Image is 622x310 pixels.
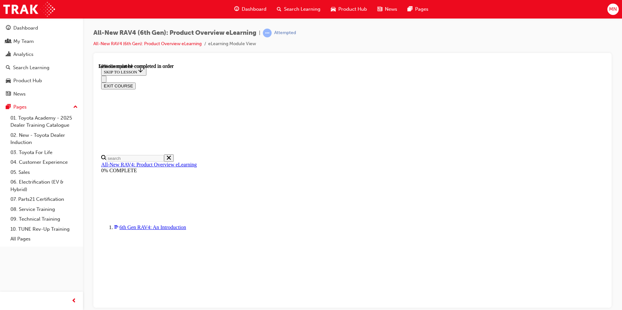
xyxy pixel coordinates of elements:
img: Trak [3,2,55,17]
a: news-iconNews [372,3,402,16]
div: Dashboard [13,24,38,32]
a: pages-iconPages [402,3,434,16]
a: All-New RAV4: Product Overview eLearning [3,98,98,104]
button: MN [607,4,619,15]
a: My Team [3,35,80,47]
button: Pages [3,101,80,113]
div: News [13,90,26,98]
span: car-icon [6,78,11,84]
span: up-icon [73,103,78,111]
span: Search Learning [284,6,320,13]
a: search-iconSearch Learning [272,3,326,16]
a: Analytics [3,48,80,60]
span: All-New RAV4 (6th Gen): Product Overview eLearning [93,29,256,37]
a: 07. Parts21 Certification [8,194,80,204]
a: News [3,88,80,100]
div: Analytics [13,51,34,58]
span: search-icon [277,5,281,13]
a: 08. Service Training [8,204,80,214]
a: All Pages [8,234,80,244]
li: eLearning Module View [208,40,256,48]
span: car-icon [331,5,336,13]
a: 01. Toyota Academy - 2025 Dealer Training Catalogue [8,113,80,130]
span: SKIP TO LESSON [5,6,45,11]
button: SKIP TO LESSON [3,3,48,12]
a: 10. TUNE Rev-Up Training [8,224,80,234]
a: 06. Electrification (EV & Hybrid) [8,177,80,194]
span: chart-icon [6,52,11,58]
span: pages-icon [6,104,11,110]
button: Close search menu [65,91,75,98]
a: car-iconProduct Hub [326,3,372,16]
a: 09. Technical Training [8,214,80,224]
span: guage-icon [6,25,11,31]
span: people-icon [6,39,11,45]
span: News [385,6,397,13]
button: Close navigation menu [3,12,8,19]
div: Pages [13,103,27,111]
a: 03. Toyota For Life [8,148,80,158]
span: news-icon [377,5,382,13]
span: Product Hub [338,6,367,13]
span: Dashboard [242,6,266,13]
a: guage-iconDashboard [229,3,272,16]
div: Attempted [274,30,296,36]
a: 02. New - Toyota Dealer Induction [8,130,80,148]
span: MN [609,6,617,13]
span: guage-icon [234,5,239,13]
span: search-icon [6,65,10,71]
span: prev-icon [72,297,76,305]
div: 0% COMPLETE [3,104,505,110]
a: 05. Sales [8,167,80,177]
a: Dashboard [3,22,80,34]
a: Search Learning [3,62,80,74]
button: DashboardMy TeamAnalyticsSearch LearningProduct HubNews [3,21,80,101]
span: | [259,29,260,37]
span: pages-icon [408,5,412,13]
div: Search Learning [13,64,49,71]
span: news-icon [6,91,11,97]
input: Search [8,92,65,98]
button: EXIT COURSE [3,19,37,26]
span: Pages [415,6,428,13]
div: Product Hub [13,77,42,84]
a: 04. Customer Experience [8,157,80,167]
div: My Team [13,38,34,45]
a: All-New RAV4 (6th Gen): Product Overview eLearning [93,41,202,46]
a: Product Hub [3,75,80,87]
span: learningRecordVerb_ATTEMPT-icon [263,29,272,37]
